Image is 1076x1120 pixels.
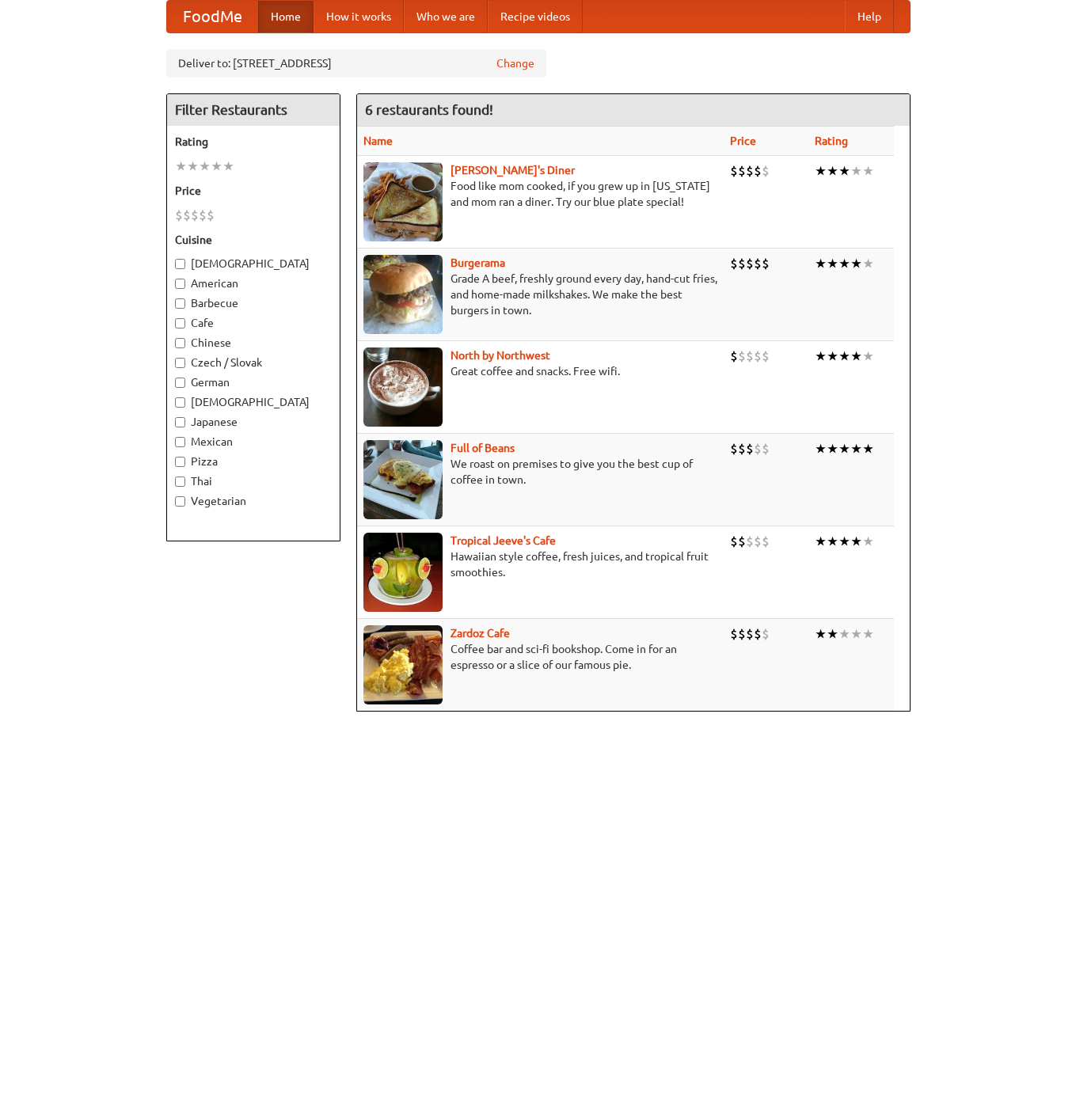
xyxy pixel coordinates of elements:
[166,49,546,78] div: Deliver to: [STREET_ADDRESS]
[222,158,234,175] li: ★
[746,255,754,272] li: $
[175,315,332,331] label: Cafe
[167,94,340,126] h4: Filter Restaurants
[451,349,550,362] b: North by Northwest
[827,440,838,457] li: ★
[738,255,746,272] li: $
[183,207,191,224] li: $
[862,533,874,550] li: ★
[754,533,762,550] li: $
[746,625,754,643] li: $
[738,162,746,180] li: $
[175,259,185,269] input: [DEMOGRAPHIC_DATA]
[496,55,534,71] a: Change
[175,134,332,150] h5: Rating
[754,255,762,272] li: $
[175,158,187,175] li: ★
[175,457,185,467] input: Pizza
[850,533,862,550] li: ★
[175,279,185,289] input: American
[827,255,838,272] li: ★
[754,347,762,365] li: $
[862,162,874,180] li: ★
[175,183,332,199] h5: Price
[175,374,332,390] label: German
[730,135,756,147] a: Price
[175,473,332,489] label: Thai
[211,158,222,175] li: ★
[850,162,862,180] li: ★
[451,534,556,547] b: Tropical Jeeve's Cafe
[363,456,717,488] p: We roast on premises to give you the best cup of coffee in town.
[363,641,717,673] p: Coffee bar and sci-fi bookshop. Come in for an espresso or a slice of our famous pie.
[762,162,770,180] li: $
[199,158,211,175] li: ★
[850,625,862,643] li: ★
[815,162,827,180] li: ★
[827,533,838,550] li: ★
[815,625,827,643] li: ★
[175,496,185,507] input: Vegetarian
[730,625,738,643] li: $
[175,414,332,430] label: Japanese
[850,255,862,272] li: ★
[363,549,717,580] p: Hawaiian style coffee, fresh juices, and tropical fruit smoothies.
[838,255,850,272] li: ★
[365,102,493,117] ng-pluralize: 6 restaurants found!
[850,440,862,457] li: ★
[730,162,738,180] li: $
[175,476,185,487] input: Thai
[199,207,207,224] li: $
[167,1,258,32] a: FoodMe
[175,207,183,224] li: $
[175,493,332,509] label: Vegetarian
[838,625,850,643] li: ★
[762,347,770,365] li: $
[762,625,770,643] li: $
[363,178,717,210] p: Food like mom cooked, if you grew up in [US_STATE] and mom ran a diner. Try our blue plate special!
[815,135,848,147] a: Rating
[838,533,850,550] li: ★
[730,440,738,457] li: $
[738,347,746,365] li: $
[838,347,850,365] li: ★
[738,533,746,550] li: $
[363,162,443,241] img: sallys.jpg
[815,440,827,457] li: ★
[363,440,443,519] img: beans.jpg
[363,271,717,318] p: Grade A beef, freshly ground every day, hand-cut fries, and home-made milkshakes. We make the bes...
[363,533,443,612] img: jeeves.jpg
[175,358,185,368] input: Czech / Slovak
[207,207,215,224] li: $
[404,1,488,32] a: Who we are
[363,135,393,147] a: Name
[838,162,850,180] li: ★
[827,162,838,180] li: ★
[730,255,738,272] li: $
[738,440,746,457] li: $
[845,1,894,32] a: Help
[850,347,862,365] li: ★
[175,275,332,291] label: American
[363,255,443,334] img: burgerama.jpg
[862,255,874,272] li: ★
[754,625,762,643] li: $
[754,162,762,180] li: $
[175,378,185,388] input: German
[451,627,510,640] a: Zardoz Cafe
[862,347,874,365] li: ★
[258,1,314,32] a: Home
[175,232,332,248] h5: Cuisine
[175,434,332,450] label: Mexican
[451,442,515,454] a: Full of Beans
[862,625,874,643] li: ★
[451,164,575,177] a: [PERSON_NAME]'s Diner
[363,347,443,427] img: north.jpg
[363,363,717,379] p: Great coffee and snacks. Free wifi.
[175,397,185,408] input: [DEMOGRAPHIC_DATA]
[175,298,185,309] input: Barbecue
[187,158,199,175] li: ★
[175,338,185,348] input: Chinese
[746,533,754,550] li: $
